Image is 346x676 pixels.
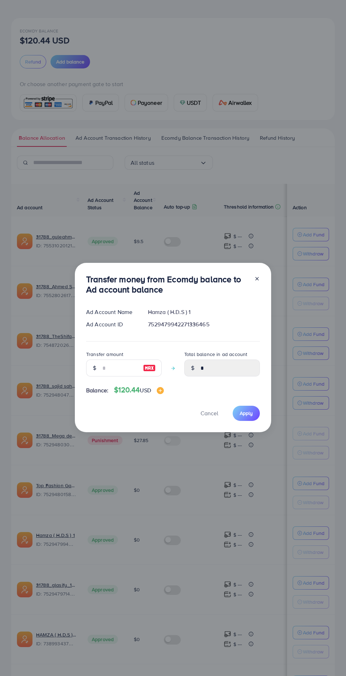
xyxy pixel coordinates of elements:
[86,274,249,295] h3: Transfer money from Ecomdy balance to Ad account balance
[201,409,218,417] span: Cancel
[80,308,142,316] div: Ad Account Name
[316,644,341,671] iframe: Chat
[143,364,156,372] img: image
[240,410,253,417] span: Apply
[86,351,123,358] label: Transfer amount
[140,386,151,394] span: USD
[233,406,260,421] button: Apply
[114,386,164,394] h4: $120.44
[192,406,227,421] button: Cancel
[86,386,108,394] span: Balance:
[142,308,266,316] div: Hamza ( H.D.S ) 1
[142,320,266,328] div: 7529479942271336465
[157,387,164,394] img: image
[80,320,142,328] div: Ad Account ID
[184,351,247,358] label: Total balance in ad account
